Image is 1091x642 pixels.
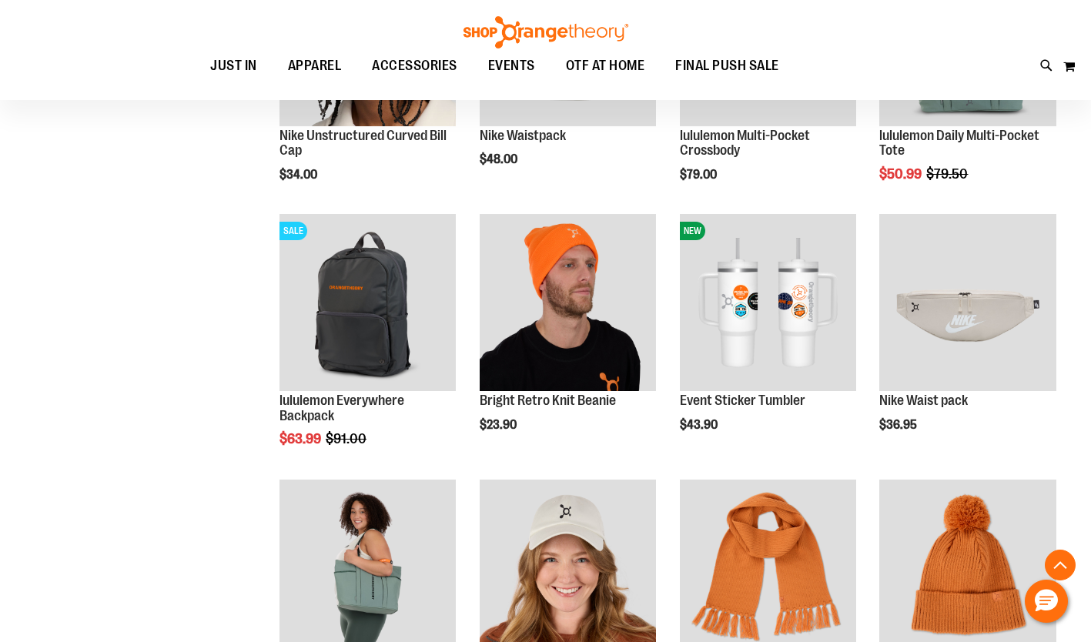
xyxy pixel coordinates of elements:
[879,166,924,182] span: $50.99
[480,418,519,432] span: $23.90
[680,393,805,408] a: Event Sticker Tumbler
[210,48,257,83] span: JUST IN
[879,393,968,408] a: Nike Waist pack
[672,206,864,470] div: product
[480,128,566,143] a: Nike Waistpack
[372,48,457,83] span: ACCESSORIES
[879,128,1039,159] a: lululemon Daily Multi-Pocket Tote
[472,206,664,470] div: product
[488,48,535,83] span: EVENTS
[279,222,307,240] span: SALE
[356,48,473,83] a: ACCESSORIES
[551,48,661,84] a: OTF AT HOME
[660,48,795,84] a: FINAL PUSH SALE
[566,48,645,83] span: OTF AT HOME
[273,48,357,84] a: APPAREL
[879,214,1056,393] a: Main view of 2024 Convention Nike Waistpack
[680,128,810,159] a: lululemon Multi-Pocket Crossbody
[480,152,520,166] span: $48.00
[1045,550,1076,580] button: Back To Top
[680,214,856,393] a: OTF 40 oz. Sticker TumblerNEW
[872,206,1063,470] div: product
[480,393,616,408] a: Bright Retro Knit Beanie
[326,431,369,446] span: $91.00
[279,168,320,182] span: $34.00
[461,16,631,48] img: Shop Orangetheory
[195,48,273,84] a: JUST IN
[279,128,447,159] a: Nike Unstructured Curved Bill Cap
[926,166,970,182] span: $79.50
[1025,580,1068,623] button: Hello, have a question? Let’s chat.
[272,206,464,486] div: product
[279,214,456,393] a: lululemon Everywhere BackpackSALE
[680,214,856,390] img: OTF 40 oz. Sticker Tumbler
[473,48,551,84] a: EVENTS
[279,431,323,446] span: $63.99
[480,214,656,390] img: Bright Retro Knit Beanie
[279,393,404,423] a: lululemon Everywhere Backpack
[675,48,779,83] span: FINAL PUSH SALE
[288,48,342,83] span: APPAREL
[480,214,656,393] a: Bright Retro Knit Beanie
[680,418,720,432] span: $43.90
[680,168,719,182] span: $79.00
[879,418,919,432] span: $36.95
[680,222,705,240] span: NEW
[879,214,1056,390] img: Main view of 2024 Convention Nike Waistpack
[279,214,456,390] img: lululemon Everywhere Backpack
